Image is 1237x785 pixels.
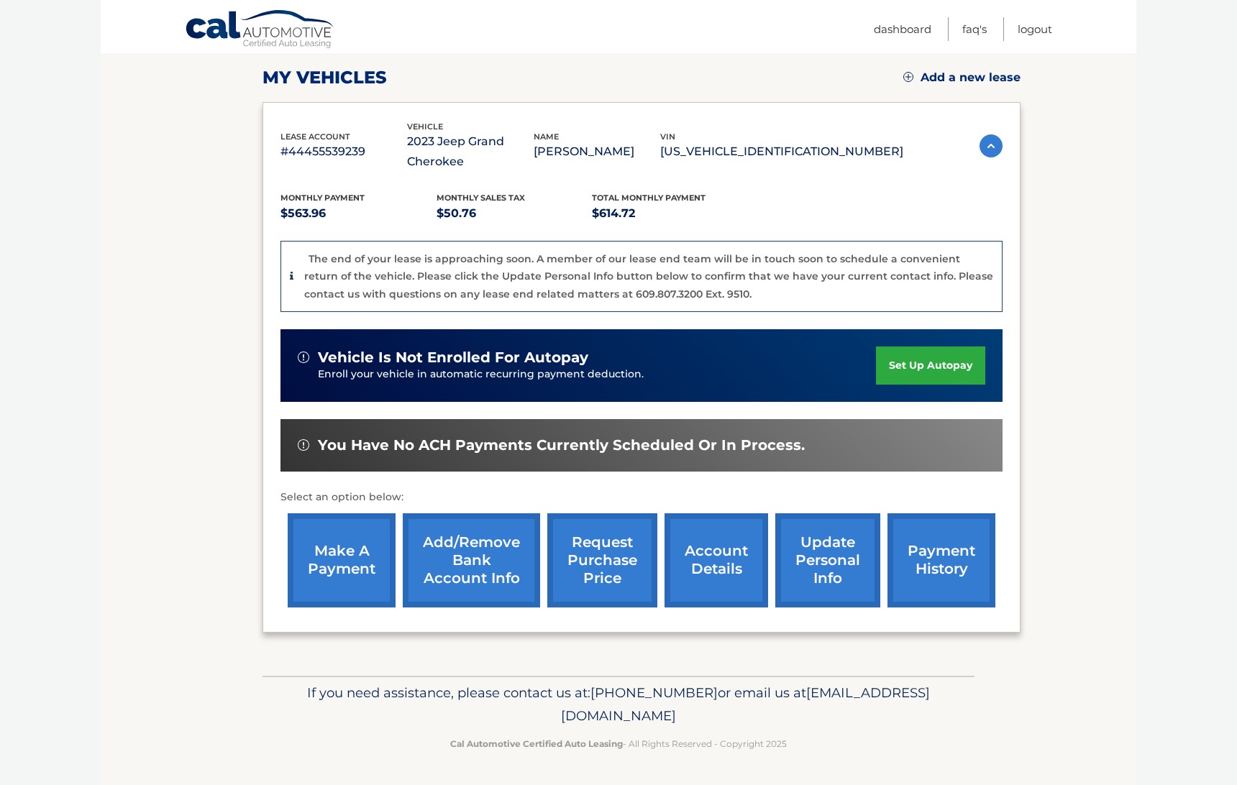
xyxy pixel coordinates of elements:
[437,193,525,203] span: Monthly sales Tax
[280,203,437,224] p: $563.96
[280,193,365,203] span: Monthly Payment
[318,436,805,454] span: You have no ACH payments currently scheduled or in process.
[665,513,768,607] a: account details
[298,352,309,363] img: alert-white.svg
[1018,17,1052,41] a: Logout
[592,193,706,203] span: Total Monthly Payment
[547,513,657,607] a: request purchase price
[534,142,660,162] p: [PERSON_NAME]
[980,134,1003,157] img: accordion-active.svg
[403,513,540,607] a: Add/Remove bank account info
[887,513,995,607] a: payment history
[876,346,985,385] a: set up autopay
[534,132,559,142] span: name
[590,684,718,701] span: [PHONE_NUMBER]
[775,513,880,607] a: update personal info
[903,72,913,82] img: add.svg
[272,681,965,727] p: If you need assistance, please contact us at: or email us at
[592,203,748,224] p: $614.72
[304,252,993,300] p: The end of your lease is approaching soon. A member of our lease end team will be in touch soon t...
[450,738,623,749] strong: Cal Automotive Certified Auto Leasing
[407,132,534,172] p: 2023 Jeep Grand Cherokee
[263,67,387,88] h2: my vehicles
[288,513,396,607] a: make a payment
[280,142,407,162] p: #44455539239
[437,203,593,224] p: $50.76
[280,489,1003,506] p: Select an option below:
[903,70,1021,85] a: Add a new lease
[407,121,443,132] span: vehicle
[318,367,876,382] p: Enroll your vehicle in automatic recurring payment deduction.
[874,17,931,41] a: Dashboard
[298,439,309,451] img: alert-white.svg
[280,132,350,142] span: lease account
[660,142,903,162] p: [US_VEHICLE_IDENTIFICATION_NUMBER]
[272,736,965,751] p: - All Rights Reserved - Copyright 2025
[660,132,675,142] span: vin
[185,9,336,51] a: Cal Automotive
[318,349,588,367] span: vehicle is not enrolled for autopay
[962,17,987,41] a: FAQ's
